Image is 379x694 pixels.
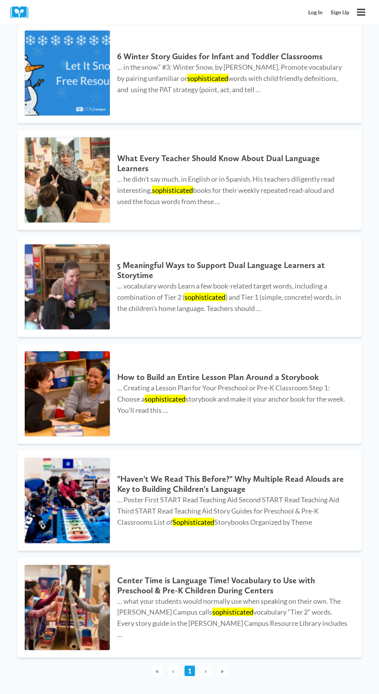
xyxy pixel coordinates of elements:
[304,5,327,20] a: Log In
[117,175,335,206] span: … he didn't say much, in English or in Spanish. His teachers diligently read interesting, books f...
[217,666,227,676] span: »
[17,237,362,337] a: 5 Meaningful Ways to Support Dual Language Learners at Storytime 5 Meaningful Ways to Support Dua...
[168,666,179,676] span: ‹
[212,608,253,616] mark: sophisticated
[117,474,348,494] h2: "Haven't We Read This Before?" Why Multiple Read Alouds are Key to Building Children's Language
[25,458,110,543] img: "Haven't We Read This Before?" Why Multiple Read Alouds are Key to Building Children's Language
[152,666,162,676] span: «
[17,23,362,123] a: 6 Winter Story Guides for Infant and Toddler Classrooms 6 Winter Story Guides for Infant and Todd...
[172,518,214,526] mark: Sophisticated
[117,597,347,639] span: … what your students would normally use when speaking on their own. The [PERSON_NAME] Campus call...
[17,558,362,658] a: Center Time is Language Time! Vocabulary to Use with Preschool & Pre-K Children During Centers Ce...
[117,372,348,382] h2: How to Build an Entire Lesson Plan Around a Storybook
[117,383,345,414] span: … Creating a Lesson Plan for Your Preschool or Pre-K Classroom Step 1: Choose a storybook and mak...
[25,137,110,223] img: What Every Teacher Should Know About Dual Language Learners
[10,6,34,18] img: Cox Campus
[25,31,110,116] img: 6 Winter Story Guides for Infant and Toddler Classrooms
[117,495,339,526] span: … Poster First START Read Teaching Aid Second START Read Teaching Aid Third START Read Teaching A...
[184,666,195,676] a: 1
[117,63,342,94] span: … in the snow.” #3: Winter Snow, by [PERSON_NAME]. Promote vocabulary by pairing unfamiliar or wo...
[117,153,348,173] h2: What Every Teacher Should Know About Dual Language Learners
[25,565,110,650] img: Center Time is Language Time! Vocabulary to Use with Preschool & Pre-K Children During Centers
[117,260,348,280] h2: 5 Meaningful Ways to Support Dual Language Learners at Storytime
[117,575,348,596] h2: Center Time is Language Time! Vocabulary to Use with Preschool & Pre-K Children During Centers
[25,244,110,330] img: 5 Meaningful Ways to Support Dual Language Learners at Storytime
[117,282,341,313] span: … vocabulary words Learn a few book-related target words, including a combination of Tier 2 ( ) a...
[326,5,353,20] a: Sign Up
[304,5,353,20] nav: Secondary Mobile Navigation
[17,130,362,230] a: What Every Teacher Should Know About Dual Language Learners What Every Teacher Should Know About ...
[117,52,348,62] h2: 6 Winter Story Guides for Infant and Toddler Classrooms
[17,344,362,444] a: How to Build an Entire Lesson Plan Around a Storybook How to Build an Entire Lesson Plan Around a...
[17,451,362,551] a: "Haven't We Read This Before?" Why Multiple Read Alouds are Key to Building Children's Language "...
[353,5,369,20] button: Open menu
[25,351,110,436] img: How to Build an Entire Lesson Plan Around a Storybook
[184,293,225,301] mark: sophisticated
[187,74,228,82] mark: sophisticated
[145,395,186,403] mark: sophisticated
[201,666,211,676] span: ›
[152,186,193,194] mark: sophisticated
